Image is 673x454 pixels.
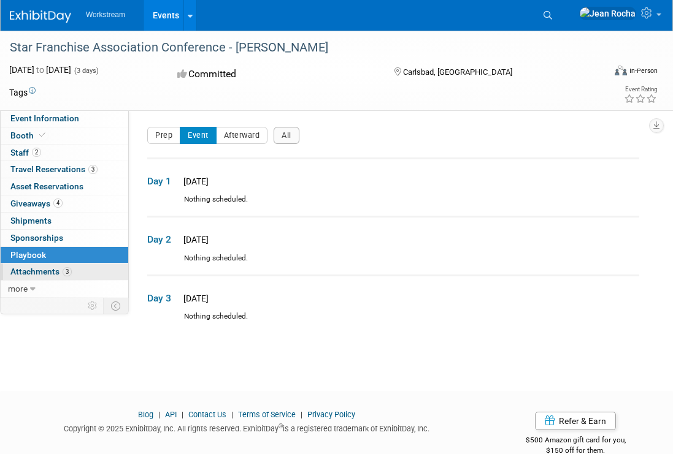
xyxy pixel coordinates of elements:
[73,67,99,75] span: (3 days)
[1,110,128,127] a: Event Information
[138,410,153,419] a: Blog
[32,148,41,157] span: 2
[535,412,616,430] a: Refer & Earn
[274,127,299,144] button: All
[1,281,128,297] a: more
[629,66,658,75] div: In-Person
[10,250,46,260] span: Playbook
[1,145,128,161] a: Staff2
[165,410,177,419] a: API
[10,131,48,140] span: Booth
[579,7,636,20] img: Jean Rocha
[1,178,128,195] a: Asset Reservations
[307,410,355,419] a: Privacy Policy
[6,37,594,59] div: Star Franchise Association Conference - [PERSON_NAME]
[147,233,178,246] span: Day 2
[1,263,128,280] a: Attachments3
[228,410,236,419] span: |
[1,127,128,144] a: Booth
[9,65,71,75] span: [DATE] [DATE]
[10,233,63,243] span: Sponsorships
[155,410,163,419] span: |
[9,86,36,99] td: Tags
[10,10,71,23] img: ExhibitDay
[147,194,639,216] div: Nothing scheduled.
[147,311,639,333] div: Nothing scheduled.
[216,127,268,144] button: Afterward
[1,161,128,178] a: Travel Reservations3
[1,247,128,263] a: Playbook
[9,420,484,434] div: Copyright © 2025 ExhibitDay, Inc. All rights reserved. ExhibitDay is a registered trademark of Ex...
[624,86,657,93] div: Event Rating
[1,230,128,246] a: Sponsorships
[615,66,627,75] img: Format-Inperson.png
[10,113,79,123] span: Event Information
[147,127,180,144] button: Prep
[557,64,658,82] div: Event Format
[180,176,209,186] span: [DATE]
[10,216,52,225] span: Shipments
[53,199,63,208] span: 4
[403,67,512,77] span: Carlsbad, [GEOGRAPHIC_DATA]
[174,64,374,85] div: Committed
[63,267,72,276] span: 3
[8,284,28,293] span: more
[88,165,98,174] span: 3
[1,195,128,212] a: Giveaways4
[298,410,306,419] span: |
[10,148,41,157] span: Staff
[179,410,187,419] span: |
[39,132,45,138] i: Booth reservation complete
[238,410,296,419] a: Terms of Service
[34,65,46,75] span: to
[279,423,283,429] sup: ®
[86,10,125,19] span: Workstream
[10,164,98,174] span: Travel Reservations
[1,213,128,229] a: Shipments
[180,235,209,244] span: [DATE]
[180,293,209,303] span: [DATE]
[104,298,129,314] td: Toggle Event Tabs
[10,181,83,191] span: Asset Reservations
[180,127,217,144] button: Event
[10,199,63,208] span: Giveaways
[147,175,178,188] span: Day 1
[82,298,104,314] td: Personalize Event Tab Strip
[147,253,639,274] div: Nothing scheduled.
[188,410,226,419] a: Contact Us
[147,292,178,305] span: Day 3
[10,267,72,276] span: Attachments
